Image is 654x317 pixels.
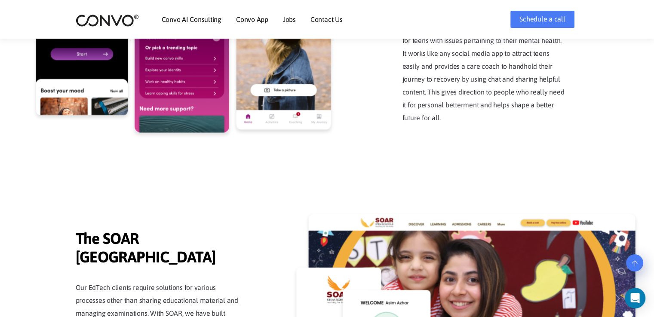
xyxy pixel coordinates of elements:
a: Jobs [283,16,296,23]
a: Schedule a call [510,11,574,28]
a: Convo App [236,16,268,23]
a: Convo AI Consulting [162,16,221,23]
div: Open Intercom Messenger [625,288,645,308]
span: The SOAR [GEOGRAPHIC_DATA] [76,229,239,268]
img: logo_2.png [76,14,139,27]
a: Contact Us [310,16,343,23]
